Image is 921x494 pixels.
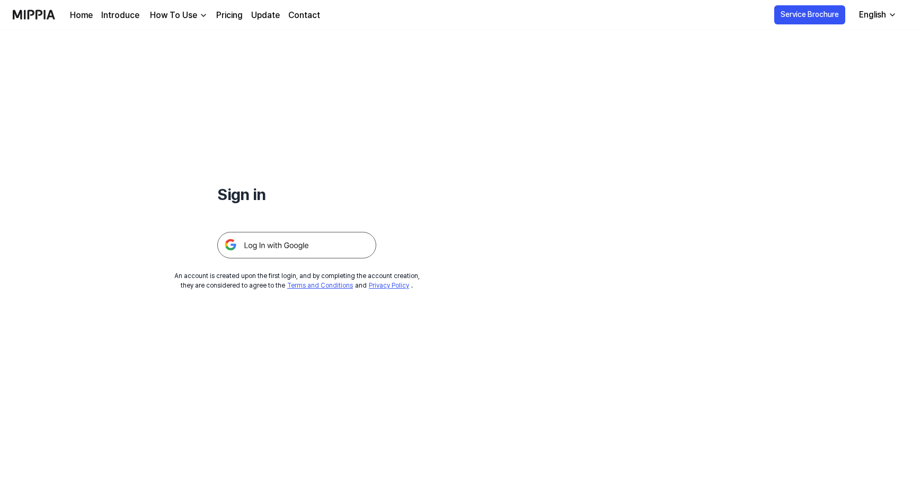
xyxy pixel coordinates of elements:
[251,9,280,22] a: Update
[216,9,243,22] a: Pricing
[217,232,376,258] img: 구글 로그인 버튼
[857,8,888,21] div: English
[148,9,199,22] div: How To Use
[148,9,208,22] button: How To Use
[774,5,845,24] button: Service Brochure
[70,9,93,22] a: Home
[101,9,139,22] a: Introduce
[288,9,320,22] a: Contact
[369,282,409,289] a: Privacy Policy
[199,11,208,20] img: down
[217,183,376,206] h1: Sign in
[174,271,420,290] div: An account is created upon the first login, and by completing the account creation, they are cons...
[287,282,353,289] a: Terms and Conditions
[851,4,903,25] button: English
